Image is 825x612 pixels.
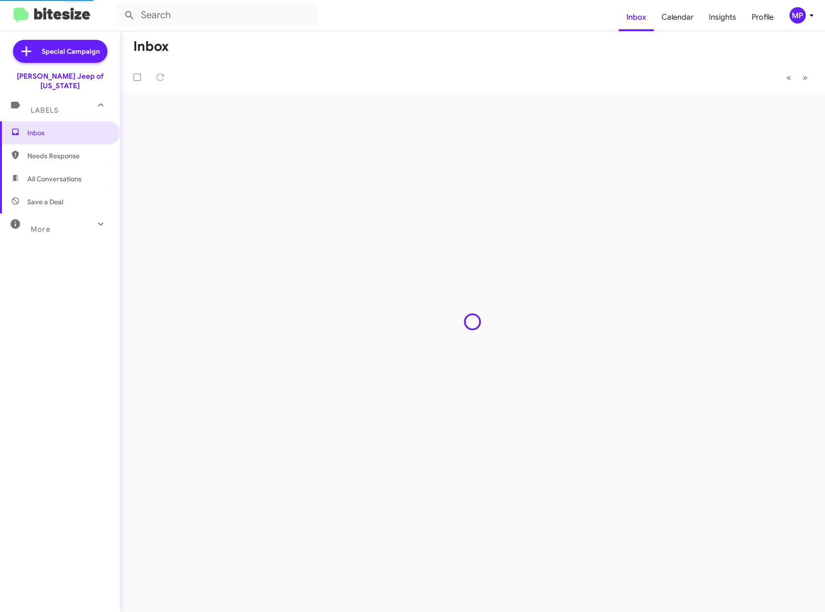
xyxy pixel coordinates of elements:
[619,3,654,31] a: Inbox
[744,3,781,31] a: Profile
[654,3,701,31] a: Calendar
[27,151,109,161] span: Needs Response
[797,68,813,87] button: Next
[31,106,59,115] span: Labels
[786,71,791,83] span: «
[42,47,100,56] span: Special Campaign
[31,225,50,234] span: More
[133,39,169,54] h1: Inbox
[781,7,814,24] button: MP
[27,128,109,138] span: Inbox
[802,71,808,83] span: »
[790,7,806,24] div: MP
[27,174,82,184] span: All Conversations
[781,68,813,87] nav: Page navigation example
[13,40,107,63] a: Special Campaign
[780,68,797,87] button: Previous
[701,3,744,31] a: Insights
[27,197,63,207] span: Save a Deal
[116,4,318,27] input: Search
